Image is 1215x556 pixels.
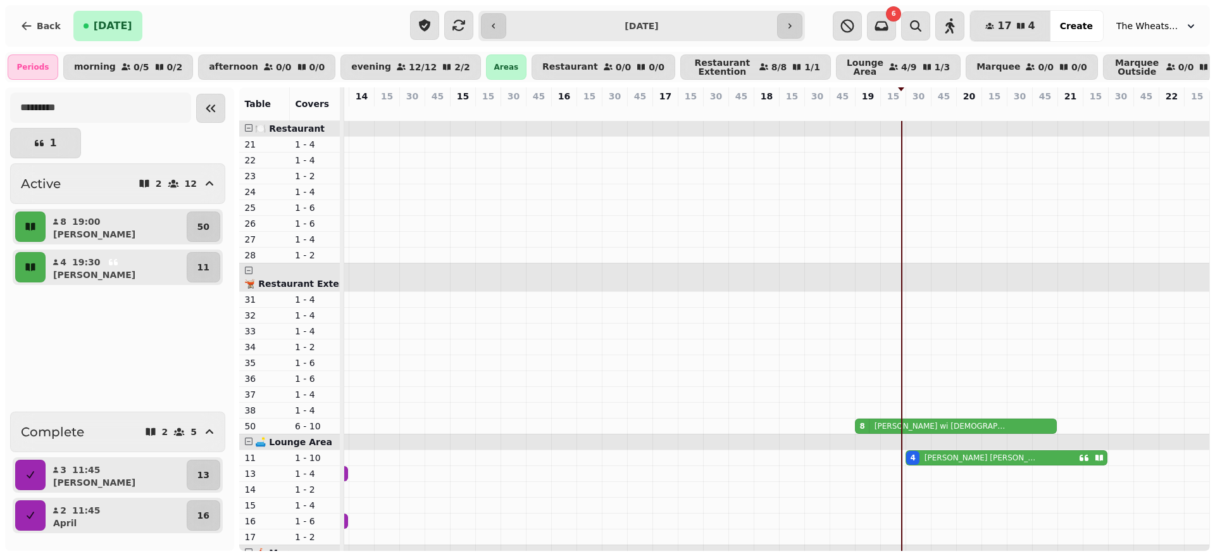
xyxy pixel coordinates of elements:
span: 🫕 Restaurant Extention [244,279,364,289]
p: 1 - 2 [295,483,335,496]
div: Periods [8,54,58,80]
p: 27 [244,233,285,246]
p: 1 - 6 [295,515,335,528]
p: Restaurant Extention [691,58,754,76]
p: 8 [863,105,873,118]
p: 4 / 9 [901,63,917,72]
p: 0 [989,105,999,118]
p: 0 [787,105,797,118]
p: 4 [913,105,923,118]
button: [DATE] [73,11,142,41]
p: 0 [888,105,898,118]
p: morning [74,62,116,72]
p: 15 [887,90,899,103]
p: 1 - 4 [295,404,335,417]
p: April [53,517,77,529]
p: 2 [162,427,168,436]
p: 30 [710,90,722,103]
p: 14 [356,90,368,103]
button: Collapse sidebar [196,94,225,123]
p: 0 / 0 [649,63,664,72]
p: 0 [1141,105,1151,118]
p: 0 [660,105,670,118]
p: 19:00 [72,215,101,228]
p: 30 [913,90,925,103]
p: 50 [244,420,285,433]
p: 0 [938,105,949,118]
p: 36 [244,372,285,385]
p: 5 [190,427,197,436]
button: afternoon0/00/0 [198,54,335,80]
button: evening12/122/2 [340,54,481,80]
p: 1 - 4 [295,309,335,322]
p: 23 [244,170,285,182]
p: 0 [1065,105,1075,118]
p: 0 [837,105,847,118]
span: The Wheatsheaf [1116,20,1180,32]
p: 13 [244,467,285,480]
p: 1 - 4 [295,293,335,306]
p: 16 [244,515,285,528]
p: 45 [938,90,950,103]
span: 17 [997,21,1011,31]
p: 0 / 0 [1038,63,1054,72]
p: 31 [244,293,285,306]
p: 25 [244,201,285,214]
p: 32 [244,309,285,322]
p: 1 - 2 [295,170,335,182]
p: 0 [432,105,442,118]
p: 1 - 6 [295,217,335,230]
button: 13 [187,460,220,490]
p: 1 / 3 [935,63,950,72]
p: 45 [634,90,646,103]
p: 21 [244,138,285,151]
p: 0 [761,105,771,118]
p: 0 [1116,105,1126,118]
p: 30 [508,90,520,103]
p: 24 [244,186,285,198]
p: 12 [185,179,197,188]
button: 819:00[PERSON_NAME] [48,212,184,242]
p: 21 [1064,90,1076,103]
p: 17 [659,90,671,103]
p: 2 [59,504,67,517]
p: 2 / 2 [454,63,470,72]
p: 37 [244,388,285,401]
p: 15 [482,90,494,103]
span: Table [244,99,271,109]
button: 419:30[PERSON_NAME] [48,252,184,282]
button: 1 [10,128,81,158]
p: 15 [786,90,798,103]
p: 18 [761,90,773,103]
button: Lounge Area4/91/3 [836,54,961,80]
button: 311:45[PERSON_NAME] [48,460,184,490]
p: 15 [457,90,469,103]
p: 0 [685,105,695,118]
p: 45 [1140,90,1152,103]
p: 1 [49,138,56,148]
button: The Wheatsheaf [1109,15,1205,37]
p: 0 [1040,105,1050,118]
span: 🍽️ Restaurant [255,123,325,134]
button: 50 [187,212,220,242]
div: 8 [859,421,864,431]
p: 8 / 8 [771,63,787,72]
button: 11 [187,252,220,282]
p: 1 - 4 [295,388,335,401]
p: 30 [811,90,823,103]
p: 50 [197,220,209,233]
button: morning0/50/2 [63,54,193,80]
p: 16 [197,509,209,522]
h2: Active [21,175,61,193]
span: Covers [295,99,329,109]
p: 1 - 4 [295,467,335,480]
p: 0 / 0 [309,63,325,72]
p: 0 [483,105,493,118]
p: 0 [508,105,518,118]
p: Marquee [976,62,1020,72]
span: 🛋️ Lounge Area [255,437,332,447]
p: 4 [59,256,67,269]
p: 1 / 1 [804,63,820,72]
p: 28 [244,249,285,262]
p: 0 [711,105,721,118]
